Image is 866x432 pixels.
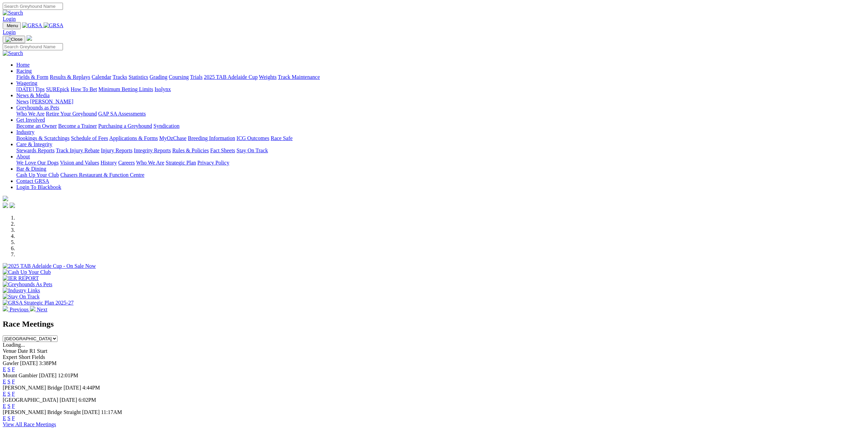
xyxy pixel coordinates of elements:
[29,348,47,354] span: R1 Start
[56,148,99,153] a: Track Injury Rebate
[16,135,863,141] div: Industry
[101,409,122,415] span: 11:17AM
[204,74,258,80] a: 2025 TAB Adelaide Cup
[16,68,32,74] a: Racing
[3,263,96,269] img: 2025 TAB Adelaide Cup - On Sale Now
[60,397,77,403] span: [DATE]
[39,360,57,366] span: 3:38PM
[169,74,189,80] a: Coursing
[50,74,90,80] a: Results & Replays
[12,415,15,421] a: F
[190,74,202,80] a: Trials
[154,86,171,92] a: Isolynx
[82,385,100,391] span: 4:44PM
[153,123,179,129] a: Syndication
[3,391,6,397] a: E
[259,74,277,80] a: Weights
[19,354,31,360] span: Short
[136,160,164,166] a: Who We Are
[3,379,6,384] a: E
[3,275,39,281] img: IER REPORT
[118,160,135,166] a: Careers
[3,269,51,275] img: Cash Up Your Club
[60,160,99,166] a: Vision and Values
[12,391,15,397] a: F
[3,50,23,56] img: Search
[3,10,23,16] img: Search
[109,135,158,141] a: Applications & Forms
[12,366,15,372] a: F
[7,366,11,372] a: S
[3,43,63,50] input: Search
[30,307,47,312] a: Next
[3,366,6,372] a: E
[18,348,28,354] span: Date
[3,415,6,421] a: E
[16,92,50,98] a: News & Media
[16,141,52,147] a: Care & Integrity
[100,160,117,166] a: History
[16,74,863,80] div: Racing
[16,148,863,154] div: Care & Integrity
[22,22,42,29] img: GRSA
[16,74,48,80] a: Fields & Form
[98,111,146,117] a: GAP SA Assessments
[20,360,38,366] span: [DATE]
[92,74,111,80] a: Calendar
[7,415,11,421] a: S
[3,196,8,201] img: logo-grsa-white.png
[3,354,17,360] span: Expert
[159,135,186,141] a: MyOzChase
[30,306,35,311] img: chevron-right-pager-white.svg
[278,74,320,80] a: Track Maintenance
[3,203,8,208] img: facebook.svg
[16,178,49,184] a: Contact GRSA
[16,172,863,178] div: Bar & Dining
[16,160,863,166] div: About
[16,86,45,92] a: [DATE] Tips
[210,148,235,153] a: Fact Sheets
[3,348,16,354] span: Venue
[37,307,47,312] span: Next
[3,421,56,427] a: View All Race Meetings
[3,22,21,29] button: Toggle navigation
[5,37,22,42] img: Close
[166,160,196,166] a: Strategic Plan
[16,123,57,129] a: Become an Owner
[236,148,268,153] a: Stay On Track
[7,379,11,384] a: S
[3,403,6,409] a: E
[10,203,15,208] img: twitter.svg
[30,99,73,104] a: [PERSON_NAME]
[98,86,153,92] a: Minimum Betting Limits
[3,319,863,329] h2: Race Meetings
[98,123,152,129] a: Purchasing a Greyhound
[16,154,30,159] a: About
[3,342,25,348] span: Loading...
[71,135,108,141] a: Schedule of Fees
[7,403,11,409] a: S
[3,3,63,10] input: Search
[16,111,45,117] a: Who We Are
[16,172,59,178] a: Cash Up Your Club
[71,86,97,92] a: How To Bet
[16,99,863,105] div: News & Media
[271,135,292,141] a: Race Safe
[58,123,97,129] a: Become a Trainer
[16,148,54,153] a: Stewards Reports
[3,281,52,288] img: Greyhounds As Pets
[7,391,11,397] a: S
[197,160,229,166] a: Privacy Policy
[134,148,171,153] a: Integrity Reports
[16,184,61,190] a: Login To Blackbook
[172,148,209,153] a: Rules & Policies
[16,111,863,117] div: Greyhounds as Pets
[12,379,15,384] a: F
[7,23,18,28] span: Menu
[3,397,58,403] span: [GEOGRAPHIC_DATA]
[3,300,73,306] img: GRSA Strategic Plan 2025-27
[16,160,59,166] a: We Love Our Dogs
[113,74,127,80] a: Tracks
[82,409,100,415] span: [DATE]
[101,148,132,153] a: Injury Reports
